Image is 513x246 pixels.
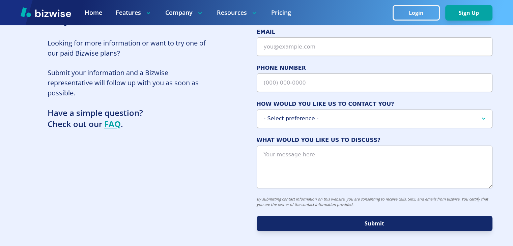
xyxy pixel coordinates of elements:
[257,196,493,208] p: By submitting contact information on this website, you are consenting to receive calls, SMS, and ...
[257,136,493,144] span: WHAT WOULD YOU LIKE US TO DISCUSS?
[48,107,209,129] h3: Have a simple question? Check out our .
[217,8,258,17] p: Resources
[257,28,493,36] span: EMAIL
[116,8,152,17] p: Features
[85,8,102,17] a: Home
[48,38,209,58] p: Looking for more information or want to try one of our paid Bizwise plans?
[257,37,493,56] input: you@example.com
[271,8,291,17] a: Pricing
[165,8,203,17] p: Company
[104,119,121,130] button: FAQ
[21,7,71,17] img: Bizwise Logo
[393,10,445,16] a: Login
[257,64,493,72] span: PHONE NUMBER
[445,5,492,21] button: Sign Up
[257,73,493,92] input: (000) 000-0000
[445,10,492,16] a: Sign Up
[48,68,209,98] p: Submit your information and a Bizwise representative will follow up with you as soon as possible.
[257,100,493,108] span: HOW WOULD YOU LIKE US TO CONTACT YOU?
[257,216,493,231] button: Submit
[393,5,440,21] button: Login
